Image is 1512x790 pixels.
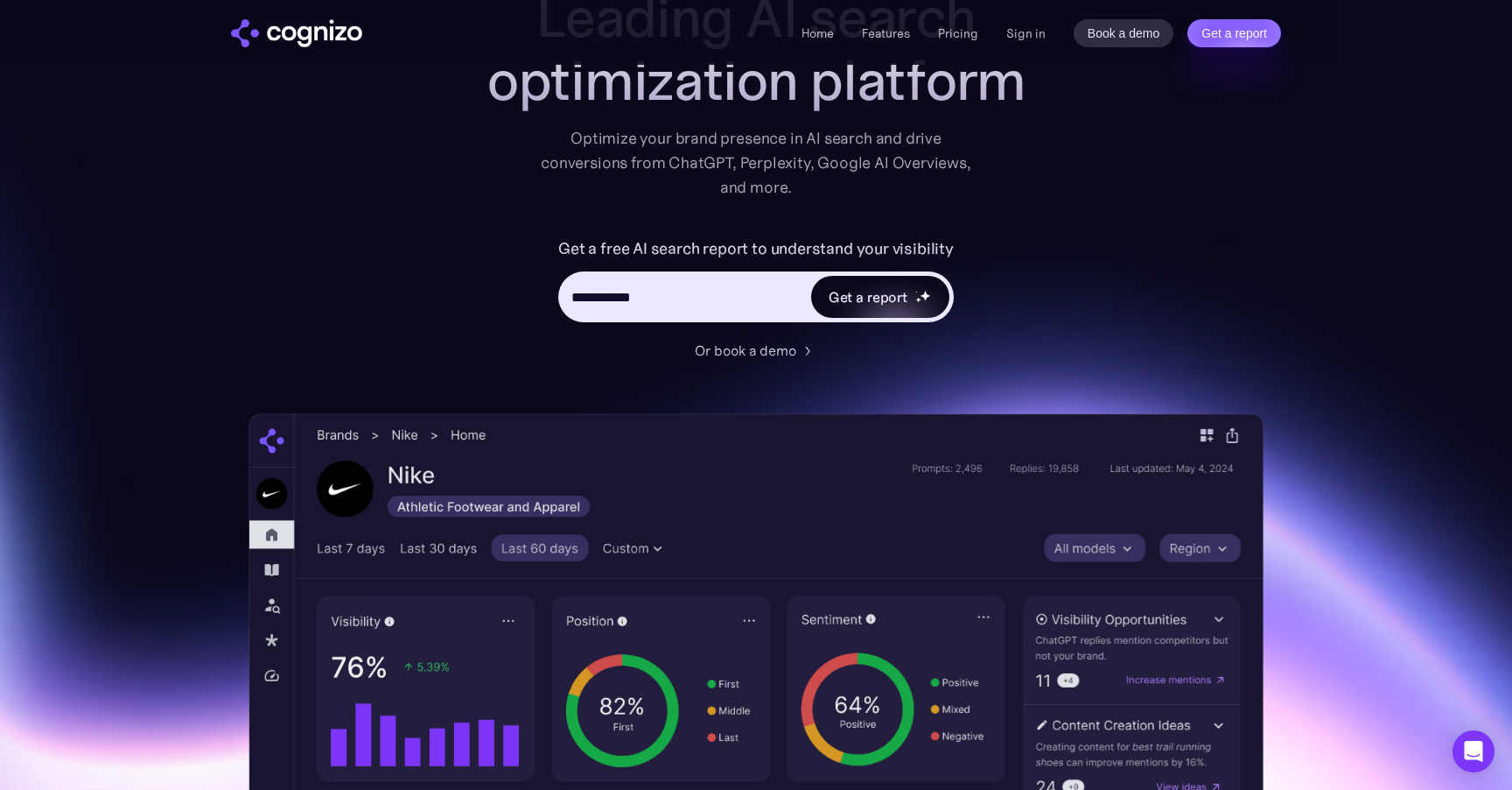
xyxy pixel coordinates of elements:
[920,290,931,301] img: star
[1187,19,1281,47] a: Get a report
[231,19,362,47] a: home
[1074,19,1174,47] a: Book a demo
[829,286,907,307] div: Get a report
[558,235,954,263] label: Get a free AI search report to understand your visibility
[915,297,921,303] img: star
[695,340,796,361] div: Or book a demo
[915,291,918,293] img: star
[862,25,910,41] a: Features
[558,235,954,331] form: Hero URL Input Form
[231,19,362,47] img: cognizo logo
[1006,23,1046,44] a: Sign in
[801,25,834,41] a: Home
[809,274,951,320] a: Get a reportstarstarstar
[695,340,817,361] a: Or book a demo
[938,25,978,41] a: Pricing
[1452,730,1494,772] div: Open Intercom Messenger
[541,126,971,200] div: Optimize your brand presence in AI search and drive conversions from ChatGPT, Perplexity, Google ...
